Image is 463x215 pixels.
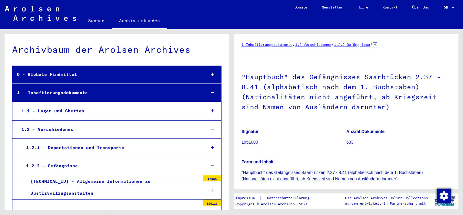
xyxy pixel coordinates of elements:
[345,195,428,201] p: Die Arolsen Archives Online-Collections
[241,159,274,164] b: Form und Inhalt
[241,63,451,120] h1: "Hauptbuch" des Gefängnisses Saarbrücken 2.37 - 8.41 (alphabetisch nach dem 1. Buchstaben) (Natio...
[292,42,295,47] span: /
[12,87,201,99] div: 1 - Inhaftierungsdokumente
[346,139,451,145] p: 633
[26,176,200,199] div: [TECHNICAL_ID] - Allgemeine Informationen zu Justizvollzugsanstalten
[433,193,456,208] img: yv_logo.png
[331,42,334,47] span: /
[112,13,167,29] a: Archiv erkunden
[241,169,451,182] p: "Hauptbuch" des Gefängnisses Saarbrücken 2.37 - 8.41 (alphabetisch nach dem 1. Buchstaben) (Natio...
[203,200,221,206] div: 820113
[437,189,451,203] img: Zustimmung ändern
[295,42,331,47] a: 1.2 Verschiedenes
[12,43,222,56] div: Archivbaum der Arolsen Archives
[262,195,317,201] a: Datenschutzerklärung
[346,129,385,134] b: Anzahl Dokumente
[12,69,201,80] div: 0 - Globale Findmittel
[22,142,201,154] div: 1.2.1 - Deportationen und Transporte
[203,175,221,181] div: 15869
[235,195,317,201] div: |
[81,13,112,28] a: Suchen
[345,201,428,206] p: wurden entwickelt in Partnerschaft mit
[241,139,346,145] p: 1951000
[235,195,259,201] a: Impressum
[444,5,450,10] span: DE
[17,124,201,135] div: 1.2 - Verschiedenes
[241,129,259,134] b: Signatur
[235,201,317,207] p: Copyright © Arolsen Archives, 2021
[334,42,370,47] a: 1.2.2 Gefängnisse
[370,42,373,47] span: /
[241,42,292,47] a: 1 Inhaftierungsdokumente
[5,6,76,21] img: Arolsen_neg.svg
[17,105,201,117] div: 1.1 - Lager und Ghettos
[22,160,201,172] div: 1.2.2 - Gefängnisse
